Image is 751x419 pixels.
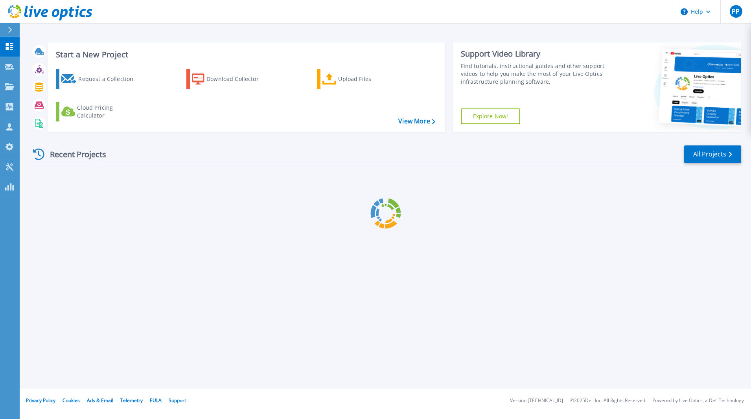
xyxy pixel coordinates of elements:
[510,398,563,403] li: Version: [TECHNICAL_ID]
[570,398,645,403] li: © 2025 Dell Inc. All Rights Reserved
[206,71,269,87] div: Download Collector
[317,69,405,89] a: Upload Files
[77,104,140,119] div: Cloud Pricing Calculator
[169,397,186,404] a: Support
[87,397,113,404] a: Ads & Email
[461,62,608,86] div: Find tutorials, instructional guides and other support videos to help you make the most of your L...
[120,397,143,404] a: Telemetry
[56,50,435,59] h3: Start a New Project
[461,108,521,124] a: Explore Now!
[652,398,744,403] li: Powered by Live Optics, a Dell Technology
[63,397,80,404] a: Cookies
[186,69,274,89] a: Download Collector
[338,71,401,87] div: Upload Files
[461,49,608,59] div: Support Video Library
[150,397,162,404] a: EULA
[30,145,117,164] div: Recent Projects
[56,69,144,89] a: Request a Collection
[56,102,144,121] a: Cloud Pricing Calculator
[684,145,741,163] a: All Projects
[26,397,55,404] a: Privacy Policy
[732,8,740,15] span: PP
[78,71,141,87] div: Request a Collection
[398,118,435,125] a: View More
